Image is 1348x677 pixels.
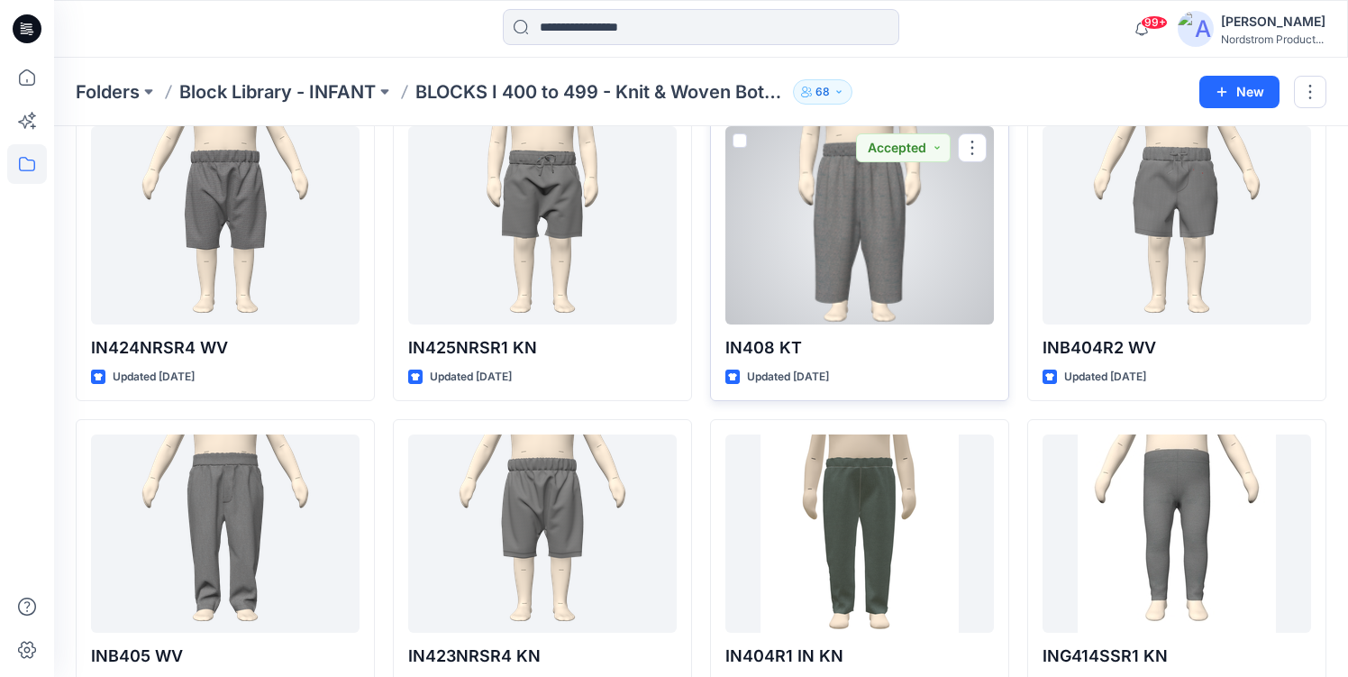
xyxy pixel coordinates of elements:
[408,126,677,325] a: IN425NRSR1 KN
[725,644,994,669] p: IN404R1 IN KN
[408,335,677,361] p: IN425NRSR1 KN
[408,644,677,669] p: IN423NRSR4 KN
[725,335,994,361] p: IN408 KT
[91,644,360,669] p: INB405 WV
[91,126,360,325] a: IN424NRSR4 WV
[408,435,677,633] a: IN423NRSR4 KN
[1141,15,1168,30] span: 99+
[747,368,829,387] p: Updated [DATE]
[76,79,140,105] a: Folders
[113,368,195,387] p: Updated [DATE]
[1221,11,1325,32] div: [PERSON_NAME]
[1221,32,1325,46] div: Nordstrom Product...
[725,126,994,325] a: IN408 KT
[725,435,994,633] a: IN404R1 IN KN
[793,79,852,105] button: 68
[1178,11,1214,47] img: avatar
[430,368,512,387] p: Updated [DATE]
[91,435,360,633] a: INB405 WV
[1199,76,1280,108] button: New
[1064,368,1146,387] p: Updated [DATE]
[91,335,360,361] p: IN424NRSR4 WV
[1043,435,1311,633] a: ING414SSR1 KN
[415,79,786,105] p: BLOCKS I 400 to 499 - Knit & Woven Bottoms, Crops, Shorts
[1043,126,1311,325] a: INB404R2 WV
[1043,644,1311,669] p: ING414SSR1 KN
[1043,335,1311,361] p: INB404R2 WV
[179,79,376,105] a: Block Library - INFANT
[815,82,830,102] p: 68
